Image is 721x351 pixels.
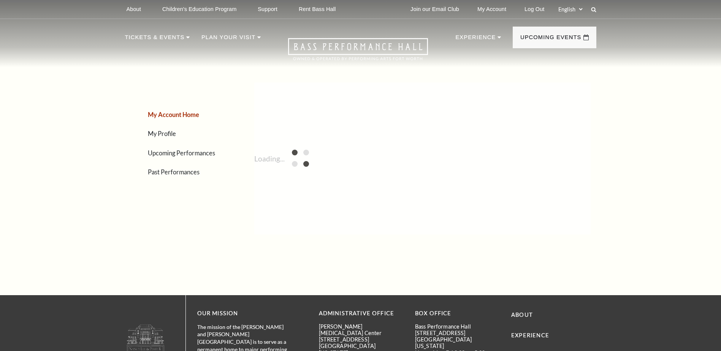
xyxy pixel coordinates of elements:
p: Rent Bass Hall [299,6,336,13]
p: Support [258,6,277,13]
p: Tickets & Events [125,33,185,46]
p: [STREET_ADDRESS] [319,336,404,343]
p: [PERSON_NAME][MEDICAL_DATA] Center [319,323,404,337]
p: [GEOGRAPHIC_DATA][US_STATE] [415,336,500,349]
p: Experience [455,33,496,46]
p: Administrative Office [319,309,404,318]
p: Upcoming Events [520,33,582,46]
a: Past Performances [148,168,200,175]
a: My Account Home [148,111,199,118]
p: Bass Performance Hall [415,323,500,330]
p: About [127,6,141,13]
p: OUR MISSION [197,309,292,318]
p: Children's Education Program [162,6,236,13]
a: About [511,311,533,318]
p: BOX OFFICE [415,309,500,318]
p: Plan Your Visit [201,33,255,46]
a: Experience [511,332,549,338]
a: Upcoming Performances [148,149,215,157]
select: Select: [557,6,584,13]
a: My Profile [148,130,176,137]
p: [STREET_ADDRESS] [415,330,500,336]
